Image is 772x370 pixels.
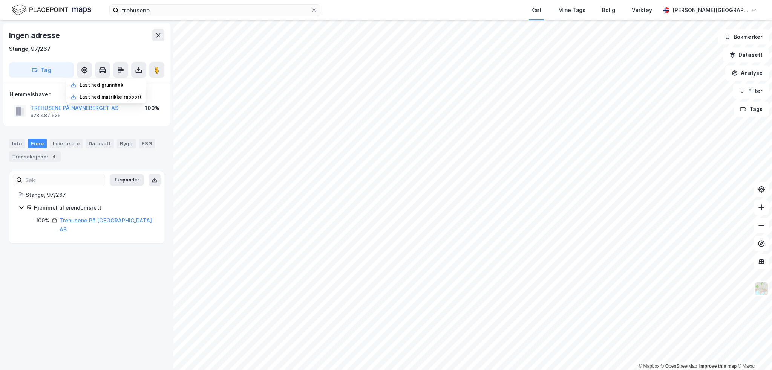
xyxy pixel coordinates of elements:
[86,139,114,148] div: Datasett
[9,62,74,78] button: Tag
[117,139,136,148] div: Bygg
[734,102,769,117] button: Tags
[80,94,142,100] div: Last ned matrikkelrapport
[725,65,769,81] button: Analyse
[36,216,49,225] div: 100%
[119,5,311,16] input: Søk på adresse, matrikkel, gårdeiere, leietakere eller personer
[734,334,772,370] div: Kontrollprogram for chat
[50,139,83,148] div: Leietakere
[9,29,61,41] div: Ingen adresse
[28,139,47,148] div: Eiere
[558,6,585,15] div: Mine Tags
[9,151,61,162] div: Transaksjoner
[632,6,652,15] div: Verktøy
[754,282,769,296] img: Z
[9,44,51,53] div: Stange, 97/267
[22,174,105,186] input: Søk
[31,113,61,119] div: 928 487 636
[718,29,769,44] button: Bokmerker
[26,190,155,199] div: Stange, 97/267
[602,6,615,15] div: Bolig
[723,47,769,62] button: Datasett
[110,174,144,186] button: Ekspander
[34,203,155,212] div: Hjemmel til eiendomsrett
[9,139,25,148] div: Info
[672,6,748,15] div: [PERSON_NAME][GEOGRAPHIC_DATA]
[661,364,697,369] a: OpenStreetMap
[734,334,772,370] iframe: Chat Widget
[12,3,91,17] img: logo.f888ab2527a4732fd821a326f86c7f29.svg
[639,364,659,369] a: Mapbox
[733,84,769,99] button: Filter
[50,153,58,160] div: 4
[9,90,164,99] div: Hjemmelshaver
[80,82,123,88] div: Last ned grunnbok
[60,217,152,233] a: Trehusene På [GEOGRAPHIC_DATA] AS
[139,139,155,148] div: ESG
[145,104,159,113] div: 100%
[531,6,542,15] div: Kart
[699,364,737,369] a: Improve this map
